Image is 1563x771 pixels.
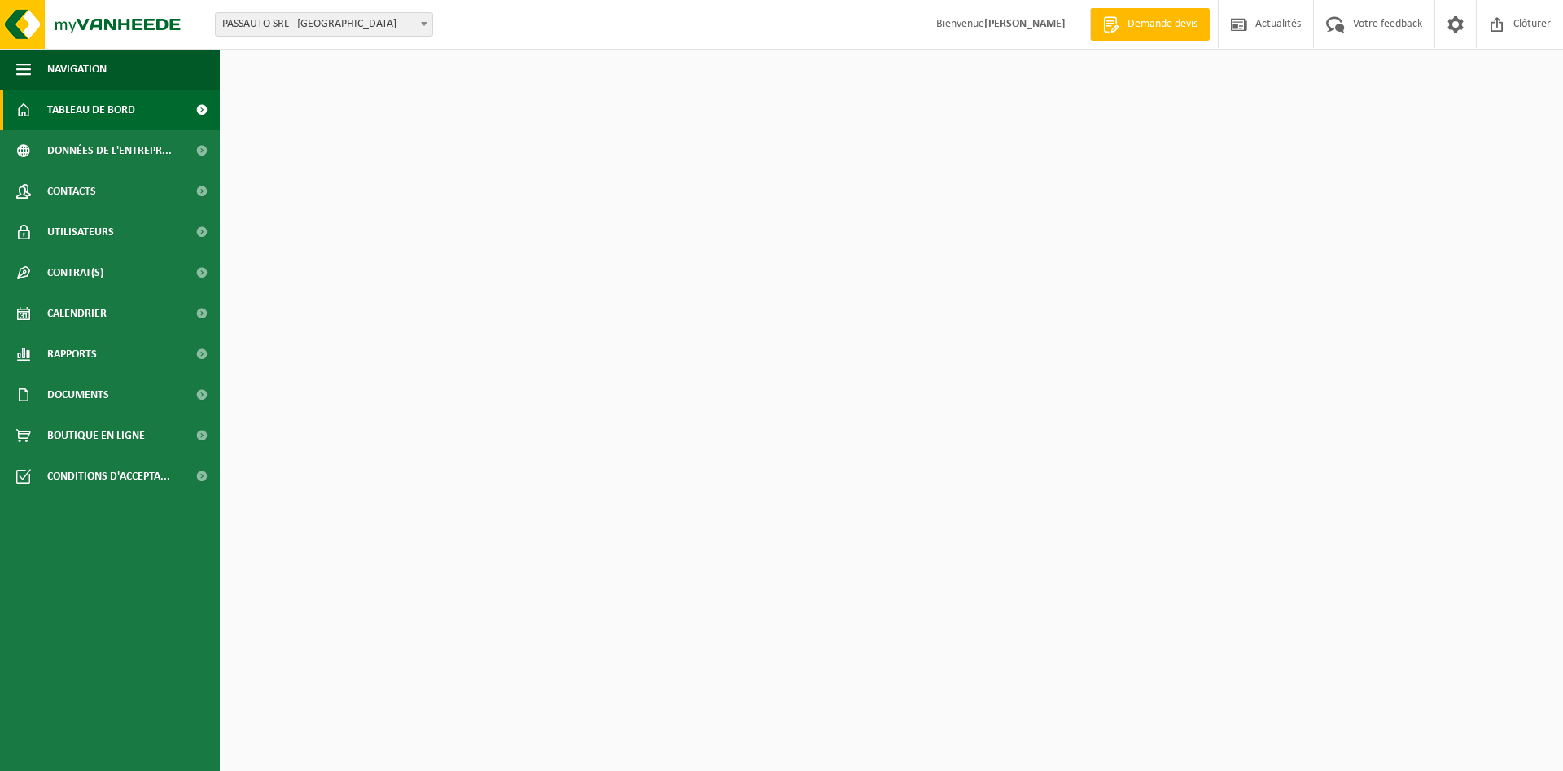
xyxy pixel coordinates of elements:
span: Données de l'entrepr... [47,130,172,171]
strong: [PERSON_NAME] [984,18,1066,30]
a: Demande devis [1090,8,1210,41]
span: Utilisateurs [47,212,114,252]
span: Tableau de bord [47,90,135,130]
span: Documents [47,375,109,415]
span: Calendrier [47,293,107,334]
span: Conditions d'accepta... [47,456,170,497]
span: PASSAUTO SRL - MONTIGNIES-SUR-SAMBRE [216,13,432,36]
span: Navigation [47,49,107,90]
span: PASSAUTO SRL - MONTIGNIES-SUR-SAMBRE [215,12,433,37]
span: Boutique en ligne [47,415,145,456]
span: Rapports [47,334,97,375]
span: Contacts [47,171,96,212]
span: Demande devis [1123,16,1202,33]
span: Contrat(s) [47,252,103,293]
